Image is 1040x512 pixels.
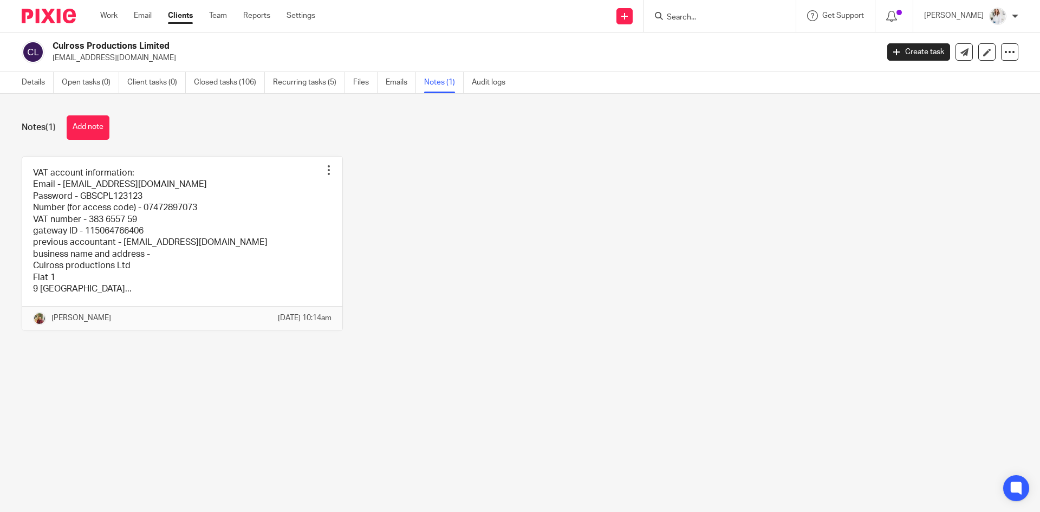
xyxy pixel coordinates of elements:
[22,122,56,133] h1: Notes
[194,72,265,93] a: Closed tasks (106)
[127,72,186,93] a: Client tasks (0)
[22,9,76,23] img: Pixie
[273,72,345,93] a: Recurring tasks (5)
[989,8,1006,25] img: Daisy.JPG
[22,72,54,93] a: Details
[51,313,111,323] p: [PERSON_NAME]
[666,13,763,23] input: Search
[386,72,416,93] a: Emails
[924,10,984,21] p: [PERSON_NAME]
[62,72,119,93] a: Open tasks (0)
[243,10,270,21] a: Reports
[472,72,513,93] a: Audit logs
[822,12,864,20] span: Get Support
[424,72,464,93] a: Notes (1)
[353,72,378,93] a: Files
[67,115,109,140] button: Add note
[33,312,46,325] img: IMG_0805%20copy%202.jpeg
[53,41,707,52] h2: Culross Productions Limited
[287,10,315,21] a: Settings
[100,10,118,21] a: Work
[209,10,227,21] a: Team
[53,53,871,63] p: [EMAIL_ADDRESS][DOMAIN_NAME]
[134,10,152,21] a: Email
[887,43,950,61] a: Create task
[22,41,44,63] img: svg%3E
[168,10,193,21] a: Clients
[45,123,56,132] span: (1)
[278,313,331,323] p: [DATE] 10:14am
